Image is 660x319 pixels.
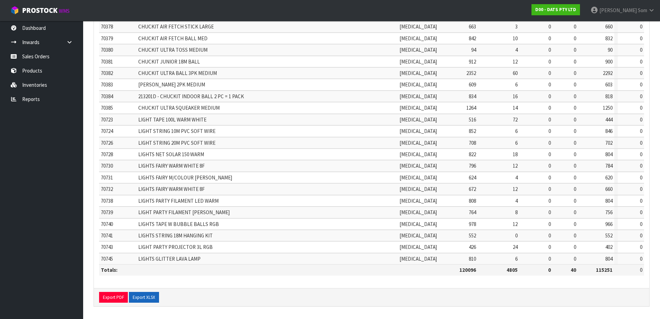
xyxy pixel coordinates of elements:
[599,7,637,14] span: [PERSON_NAME]
[640,174,642,181] span: 0
[469,58,476,65] span: 912
[469,255,476,262] span: 810
[548,116,551,123] span: 0
[101,128,113,134] span: 70724
[515,47,518,53] span: 4
[605,23,613,30] span: 660
[101,209,113,216] span: 70739
[513,186,518,192] span: 12
[513,104,518,111] span: 14
[469,174,476,181] span: 624
[640,70,642,76] span: 0
[574,140,576,146] span: 0
[399,186,437,192] span: [MEDICAL_DATA]
[101,35,113,42] span: 70379
[605,221,613,227] span: 966
[548,198,551,204] span: 0
[574,35,576,42] span: 0
[399,93,437,100] span: [MEDICAL_DATA]
[574,198,576,204] span: 0
[399,209,437,216] span: [MEDICAL_DATA]
[469,140,476,146] span: 708
[469,151,476,158] span: 822
[101,162,113,169] span: 70730
[469,81,476,88] span: 609
[515,255,518,262] span: 6
[574,151,576,158] span: 0
[548,255,551,262] span: 0
[574,209,576,216] span: 0
[466,104,476,111] span: 1264
[548,186,551,192] span: 0
[548,81,551,88] span: 0
[640,23,642,30] span: 0
[640,47,642,53] span: 0
[605,174,613,181] span: 620
[640,255,642,262] span: 0
[574,221,576,227] span: 0
[399,198,437,204] span: [MEDICAL_DATA]
[399,81,437,88] span: [MEDICAL_DATA]
[571,267,576,273] strong: 40
[640,58,642,65] span: 0
[138,209,230,216] span: LIGHT PARTY FILAMENT [PERSON_NAME]
[640,209,642,216] span: 0
[548,58,551,65] span: 0
[138,186,205,192] span: LIGHTS FAIRY WARM WHITE 8F
[574,47,576,53] span: 0
[101,244,113,250] span: 70743
[469,93,476,100] span: 834
[101,93,113,100] span: 70384
[603,70,613,76] span: 2292
[138,174,232,181] span: LIGHTS FAIRY M/COLOUR [PERSON_NAME]
[574,58,576,65] span: 0
[574,116,576,123] span: 0
[138,93,244,100] span: 213201D - CHUCKIT INDOOR BALL 2 PC = 1 PACK
[101,47,113,53] span: 70380
[101,116,113,123] span: 70723
[399,162,437,169] span: [MEDICAL_DATA]
[605,209,613,216] span: 756
[548,221,551,227] span: 0
[640,267,642,273] span: 0
[548,128,551,134] span: 0
[469,128,476,134] span: 852
[574,104,576,111] span: 0
[513,151,518,158] span: 18
[138,128,215,134] span: LIGHT STRING 10M PVC SOFT WIRE
[101,221,113,227] span: 70740
[466,70,476,76] span: 2352
[640,128,642,134] span: 0
[469,162,476,169] span: 796
[596,267,613,273] strong: 115251
[469,232,476,239] span: 552
[548,151,551,158] span: 0
[459,267,476,273] strong: 120096
[640,151,642,158] span: 0
[515,128,518,134] span: 6
[138,58,200,65] span: CHUCKIT JUNIOR 18M BALL
[605,151,613,158] span: 804
[399,47,437,53] span: [MEDICAL_DATA]
[138,23,214,30] span: CHUCKIT AIR FETCH STICK LARGE
[640,35,642,42] span: 0
[574,81,576,88] span: 0
[574,232,576,239] span: 0
[515,209,518,216] span: 8
[605,244,613,250] span: 402
[574,23,576,30] span: 0
[101,267,117,273] strong: Totals:
[640,140,642,146] span: 0
[640,93,642,100] span: 0
[574,255,576,262] span: 0
[605,35,613,42] span: 832
[101,23,113,30] span: 70378
[640,198,642,204] span: 0
[548,174,551,181] span: 0
[640,116,642,123] span: 0
[574,174,576,181] span: 0
[101,255,113,262] span: 70745
[399,140,437,146] span: [MEDICAL_DATA]
[548,244,551,250] span: 0
[515,81,518,88] span: 6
